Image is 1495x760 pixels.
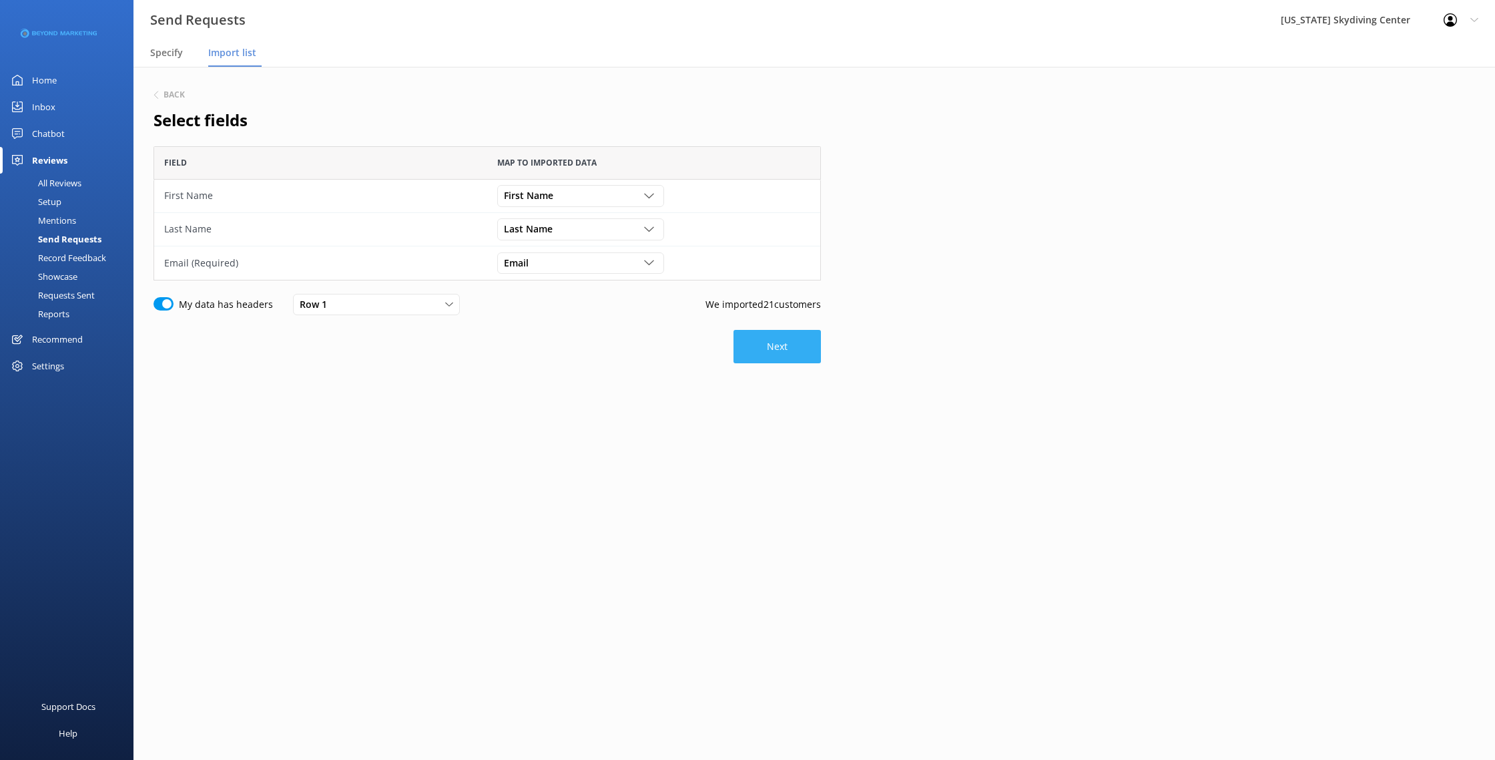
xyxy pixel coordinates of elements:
[8,248,106,267] div: Record Feedback
[8,211,76,230] div: Mentions
[150,9,246,31] h3: Send Requests
[179,297,273,312] label: My data has headers
[41,693,95,720] div: Support Docs
[504,256,537,270] span: Email
[705,297,821,312] p: We imported 21 customers
[20,23,97,45] img: 3-1676954853.png
[154,180,821,280] div: grid
[497,156,597,169] span: Map to imported data
[32,120,65,147] div: Chatbot
[32,147,67,174] div: Reviews
[32,67,57,93] div: Home
[8,174,133,192] a: All Reviews
[8,286,95,305] div: Requests Sent
[733,330,821,363] button: Next
[164,256,477,270] div: Email (Required)
[300,297,335,312] span: Row 1
[8,192,61,211] div: Setup
[8,248,133,267] a: Record Feedback
[504,188,561,203] span: First Name
[8,192,133,211] a: Setup
[164,188,477,203] div: First Name
[32,326,83,353] div: Recommend
[8,211,133,230] a: Mentions
[150,46,183,59] span: Specify
[8,230,133,248] a: Send Requests
[59,720,77,747] div: Help
[8,267,77,286] div: Showcase
[504,222,561,236] span: Last Name
[32,353,64,379] div: Settings
[8,230,101,248] div: Send Requests
[154,108,821,133] h2: Select fields
[8,267,133,286] a: Showcase
[164,156,187,169] span: Field
[208,46,256,59] span: Import list
[8,174,81,192] div: All Reviews
[164,222,477,236] div: Last Name
[164,91,185,99] h6: Back
[154,91,185,99] button: Back
[8,305,69,323] div: Reports
[8,286,133,305] a: Requests Sent
[32,93,55,120] div: Inbox
[8,305,133,323] a: Reports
